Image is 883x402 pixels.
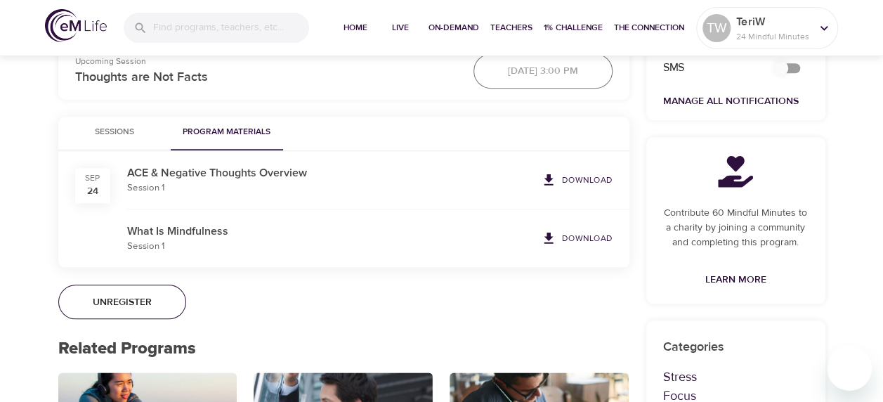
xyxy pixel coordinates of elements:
a: Manage All Notifications [663,95,799,108]
span: The Connection [614,20,684,35]
p: TeriW [736,13,811,30]
span: Live [384,20,417,35]
span: Teachers [490,20,532,35]
span: Sessions [67,125,162,140]
p: Download [562,174,613,186]
p: 24 Mindful Minutes [736,30,811,43]
div: SMS [655,51,759,84]
p: Contribute 60 Mindful Minutes to a charity by joining a community and completing this program. [663,206,809,250]
p: Stress [663,368,809,387]
span: Program Materials [179,125,275,140]
a: Learn More [700,267,772,293]
p: Categories [663,337,809,356]
div: TW [702,14,731,42]
div: 24 [87,184,98,198]
a: Download [535,168,618,192]
span: On-Demand [429,20,479,35]
p: Related Programs [58,336,629,361]
button: Unregister [58,285,186,320]
input: Find programs, teachers, etc... [153,13,309,43]
div: Sep [85,172,100,184]
span: Unregister [93,294,152,311]
p: What Is Mindfulness [127,223,535,240]
p: ACE & Negative Thoughts Overview [127,164,535,181]
p: Upcoming Session [75,55,457,67]
span: 1% Challenge [544,20,603,35]
p: Session 1 [127,181,535,195]
span: Learn More [705,271,766,289]
p: Thoughts are Not Facts [75,67,457,86]
span: Home [339,20,372,35]
a: Download [535,226,618,250]
p: Session 1 [127,240,535,254]
iframe: Button to launch messaging window [827,346,872,391]
p: Download [562,232,613,245]
img: logo [45,9,107,42]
